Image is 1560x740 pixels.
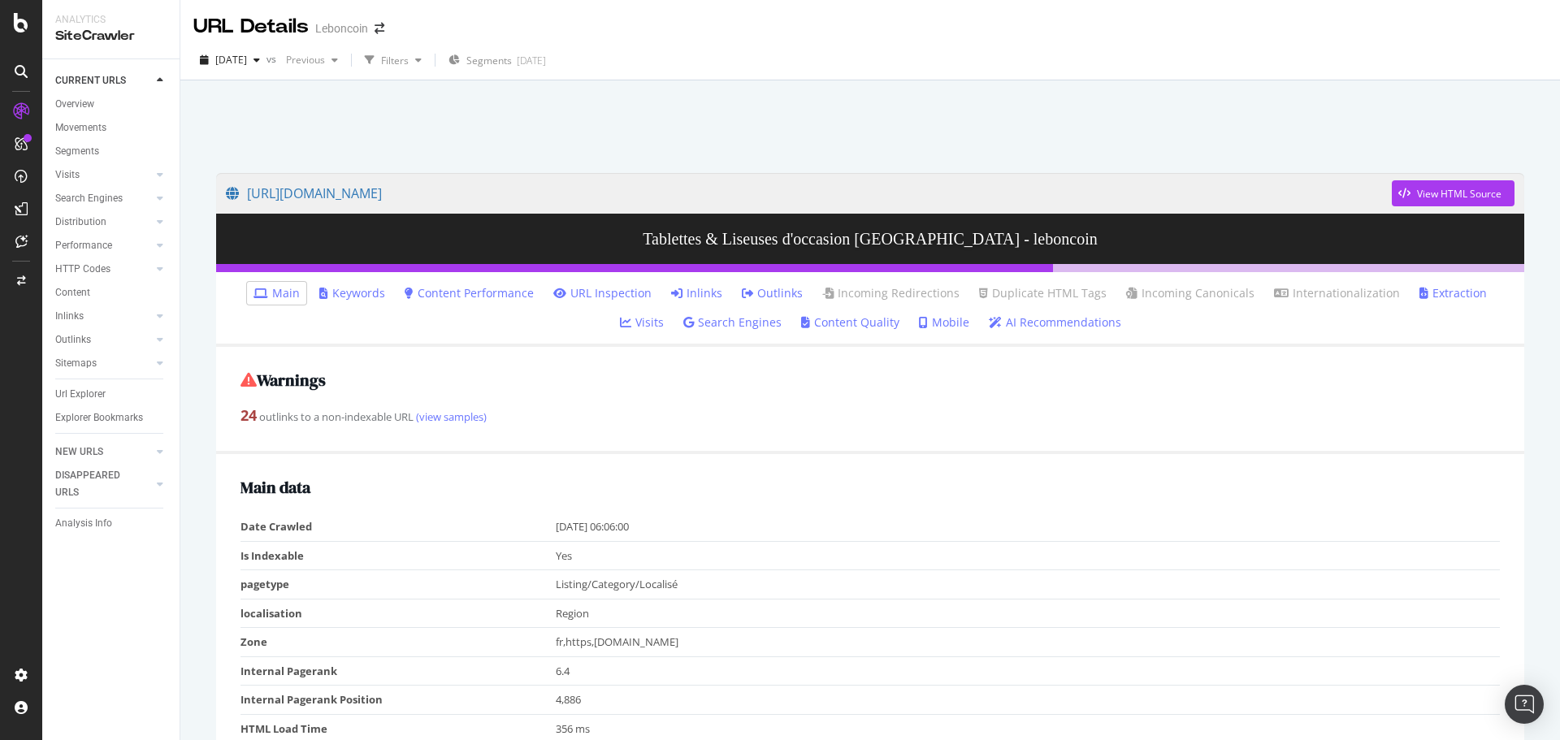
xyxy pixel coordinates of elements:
[55,444,103,461] div: NEW URLS
[1505,685,1544,724] div: Open Intercom Messenger
[442,47,552,73] button: Segments[DATE]
[315,20,368,37] div: Leboncoin
[55,515,112,532] div: Analysis Info
[55,284,90,301] div: Content
[620,314,664,331] a: Visits
[683,314,782,331] a: Search Engines
[55,214,152,231] a: Distribution
[240,570,556,599] td: pagetype
[466,54,512,67] span: Segments
[55,467,137,501] div: DISAPPEARED URLS
[55,467,152,501] a: DISAPPEARED URLS
[801,314,899,331] a: Content Quality
[240,686,556,715] td: Internal Pagerank Position
[556,628,1501,657] td: fr,https,[DOMAIN_NAME]
[742,285,803,301] a: Outlinks
[240,478,1500,496] h2: Main data
[240,405,1500,426] div: outlinks to a non-indexable URL
[55,13,167,27] div: Analytics
[240,371,1500,389] h2: Warnings
[556,570,1501,599] td: Listing/Category/Localisé
[1274,285,1400,301] a: Internationalization
[1392,180,1514,206] button: View HTML Source
[55,72,126,89] div: CURRENT URLS
[55,119,168,136] a: Movements
[240,513,556,541] td: Date Crawled
[253,285,300,301] a: Main
[55,119,106,136] div: Movements
[55,143,168,160] a: Segments
[240,628,556,657] td: Zone
[556,599,1501,628] td: Region
[822,285,960,301] a: Incoming Redirections
[55,308,152,325] a: Inlinks
[375,23,384,34] div: arrow-right-arrow-left
[989,314,1121,331] a: AI Recommendations
[919,314,969,331] a: Mobile
[55,214,106,231] div: Distribution
[1419,285,1487,301] a: Extraction
[55,261,110,278] div: HTTP Codes
[319,285,385,301] a: Keywords
[240,599,556,628] td: localisation
[55,409,143,426] div: Explorer Bookmarks
[381,54,409,67] div: Filters
[55,237,112,254] div: Performance
[55,386,168,403] a: Url Explorer
[55,355,97,372] div: Sitemaps
[266,52,279,66] span: vs
[55,167,152,184] a: Visits
[193,13,309,41] div: URL Details
[55,409,168,426] a: Explorer Bookmarks
[55,143,99,160] div: Segments
[55,261,152,278] a: HTTP Codes
[55,331,152,348] a: Outlinks
[1126,285,1254,301] a: Incoming Canonicals
[1417,187,1501,201] div: View HTML Source
[216,214,1524,264] h3: Tablettes & Liseuses d'occasion [GEOGRAPHIC_DATA] - leboncoin
[979,285,1107,301] a: Duplicate HTML Tags
[215,53,247,67] span: 2025 Oct. 7th
[55,355,152,372] a: Sitemaps
[55,284,168,301] a: Content
[405,285,534,301] a: Content Performance
[556,513,1501,541] td: [DATE] 06:06:00
[193,47,266,73] button: [DATE]
[240,656,556,686] td: Internal Pagerank
[55,96,94,113] div: Overview
[55,190,152,207] a: Search Engines
[240,405,257,425] strong: 24
[556,686,1501,715] td: 4,886
[55,190,123,207] div: Search Engines
[517,54,546,67] div: [DATE]
[556,656,1501,686] td: 6.4
[358,47,428,73] button: Filters
[55,27,167,45] div: SiteCrawler
[55,444,152,461] a: NEW URLS
[671,285,722,301] a: Inlinks
[55,167,80,184] div: Visits
[279,47,344,73] button: Previous
[414,409,487,424] a: (view samples)
[240,541,556,570] td: Is Indexable
[55,386,106,403] div: Url Explorer
[55,96,168,113] a: Overview
[553,285,652,301] a: URL Inspection
[55,515,168,532] a: Analysis Info
[556,541,1501,570] td: Yes
[55,237,152,254] a: Performance
[226,173,1392,214] a: [URL][DOMAIN_NAME]
[55,308,84,325] div: Inlinks
[279,53,325,67] span: Previous
[55,331,91,348] div: Outlinks
[55,72,152,89] a: CURRENT URLS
